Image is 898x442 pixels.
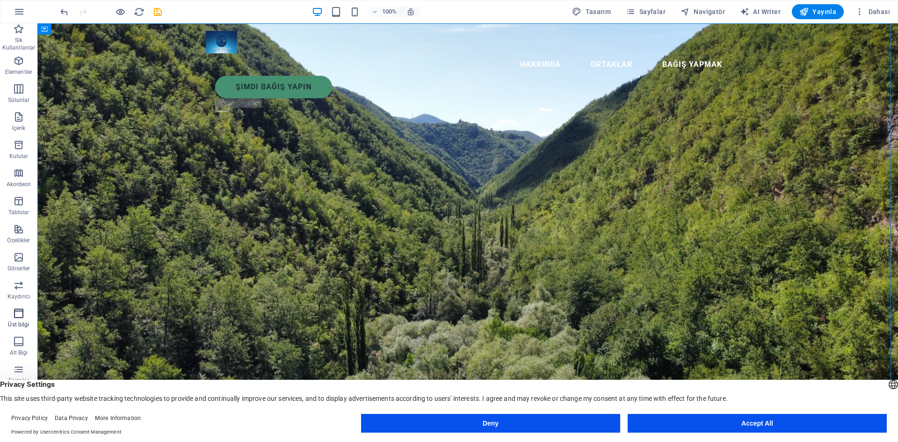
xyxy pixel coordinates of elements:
[622,4,669,19] button: Sayfalar
[8,209,29,216] p: Tablolar
[626,7,666,16] span: Sayfalar
[7,265,30,272] p: Görseller
[9,152,29,160] p: Kutular
[7,237,30,244] p: Özellikler
[152,6,163,17] button: save
[133,6,145,17] button: reload
[572,7,611,16] span: Tasarım
[5,68,32,76] p: Elementler
[152,7,163,17] i: Kaydet (Ctrl+S)
[740,7,781,16] span: AI Writer
[58,6,70,17] button: undo
[8,96,30,104] p: Sütunlar
[12,124,25,132] p: İçerik
[568,4,615,19] button: Tasarım
[736,4,784,19] button: AI Writer
[792,4,844,19] button: Yayınla
[368,6,401,17] button: 100%
[7,181,31,188] p: Akordeon
[8,377,29,384] p: Formlar
[8,321,29,328] p: Üst bilgi
[406,7,415,16] i: Yeniden boyutlandırmada yakınlaştırma düzeyini seçilen cihaza uyacak şekilde otomatik olarak ayarla.
[134,7,145,17] i: Sayfayı yeniden yükleyin
[115,6,126,17] button: Ön izleme modundan çıkıp düzenlemeye devam etmek için buraya tıklayın
[677,4,729,19] button: Navigatör
[7,293,30,300] p: Kaydırıcı
[59,7,70,17] i: Geri al: Metni değiştir (Ctrl+Z)
[681,7,725,16] span: Navigatör
[382,6,397,17] h6: 100%
[855,7,890,16] span: Dahası
[851,4,894,19] button: Dahası
[10,349,28,356] p: Alt Bigi
[799,7,836,16] span: Yayınla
